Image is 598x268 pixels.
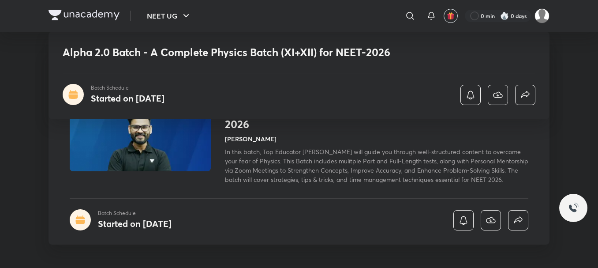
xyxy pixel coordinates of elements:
[568,203,579,213] img: ttu
[225,105,528,131] h1: Alpha 2.0 Batch - A Complete Physics Batch (XI+XII) for NEET-2026
[49,10,120,23] a: Company Logo
[49,10,120,20] img: Company Logo
[68,91,212,172] img: Thumbnail
[142,7,197,25] button: NEET UG
[225,134,277,143] h4: [PERSON_NAME]
[91,92,164,104] h4: Started on [DATE]
[500,11,509,20] img: streak
[98,209,172,217] p: Batch Schedule
[98,218,172,230] h4: Started on [DATE]
[225,147,528,184] span: In this batch, Top Educator [PERSON_NAME] will guide you through well-structured content to overc...
[534,8,549,23] img: Shivendra Singh Parihar
[63,46,408,59] h1: Alpha 2.0 Batch - A Complete Physics Batch (XI+XII) for NEET-2026
[447,12,455,20] img: avatar
[444,9,458,23] button: avatar
[91,84,164,92] p: Batch Schedule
